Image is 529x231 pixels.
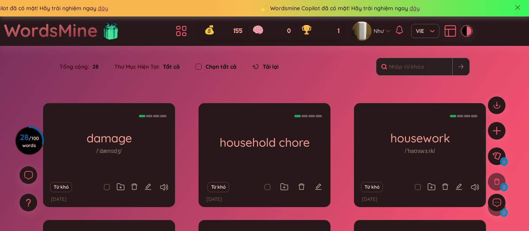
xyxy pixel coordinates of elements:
span: VIE [416,27,435,35]
span: 28 [89,62,99,71]
button: delete [442,182,449,193]
button: Từ khó [208,182,229,192]
button: delete [298,182,305,193]
a: avatar [352,21,374,41]
span: edit [144,183,152,190]
span: Tải lại [263,62,278,71]
a: WordsMine [4,16,98,44]
span: 0 [287,27,291,35]
span: 155 [233,27,242,35]
span: đây [410,4,420,13]
label: Chọn tất cả [206,62,237,71]
input: Nhập từ khóa [376,58,452,75]
span: Tất cả [160,63,180,70]
button: Từ khó [50,182,72,192]
h3: 28 [20,134,39,148]
div: Thư Mục Hiện Tại : [107,58,188,75]
h1: housework [354,131,486,145]
span: delete [131,183,138,190]
span: plus [492,126,502,136]
button: edit [315,182,322,193]
span: Như [374,27,384,35]
span: edit [315,183,322,190]
p: [DATE] [362,196,377,203]
img: flashSalesIcon.a7f4f837.png [103,19,119,42]
h1: household chore [199,136,330,149]
img: avatar [352,21,372,41]
h1: damage [43,131,175,145]
button: delete [131,182,138,193]
span: / 100 words [22,135,39,148]
button: Từ khó [361,182,383,192]
span: edit [455,183,462,190]
span: delete [298,183,305,190]
button: edit [144,182,152,193]
span: đây [98,4,108,13]
p: [DATE] [206,196,222,203]
button: edit [455,182,462,193]
span: delete [442,183,449,190]
div: Tổng cộng : [60,58,107,75]
h1: /ˈdæmɪdʒ/ [96,147,121,155]
h1: /ˈhaʊswɜːrk/ [405,147,435,155]
span: 1 [338,27,339,35]
p: [DATE] [51,196,67,203]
